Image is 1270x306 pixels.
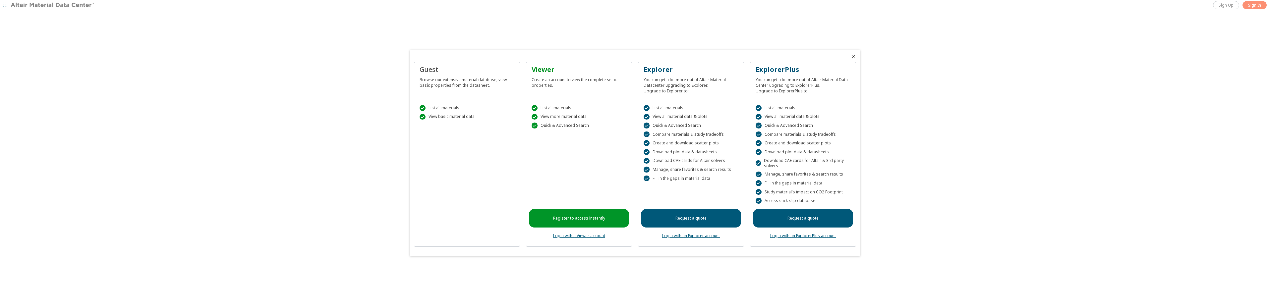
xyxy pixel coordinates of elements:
[532,65,626,74] div: Viewer
[532,114,538,120] div: 
[644,167,738,173] div: Manage, share favorites & search results
[756,123,762,128] div: 
[644,140,738,146] div: Create and download scatter plots
[644,74,738,94] div: You can get a lot more out of Altair Material Datacenter upgrading to Explorer. Upgrade to Explor...
[532,114,626,120] div: View more material data
[756,123,850,128] div: Quick & Advanced Search
[756,105,850,111] div: List all materials
[532,105,538,111] div: 
[756,180,762,186] div: 
[662,233,720,238] a: Login with an Explorer account
[553,233,605,238] a: Login with a Viewer account
[532,123,538,128] div: 
[756,140,850,146] div: Create and download scatter plots
[756,172,762,178] div: 
[644,114,650,120] div: 
[644,114,738,120] div: View all material data & plots
[756,105,762,111] div: 
[756,149,762,155] div: 
[756,180,850,186] div: Fill in the gaps in material data
[756,65,850,74] div: ExplorerPlus
[756,160,761,166] div: 
[420,114,514,120] div: View basic material data
[420,105,514,111] div: List all materials
[756,198,850,204] div: Access stick-slip database
[641,209,741,228] a: Request a quote
[644,105,650,111] div: 
[756,172,850,178] div: Manage, share favorites & search results
[420,105,426,111] div: 
[756,74,850,94] div: You can get a lot more out of Altair Material Data Center upgrading to ExplorerPlus. Upgrade to E...
[756,114,762,120] div: 
[644,167,650,173] div: 
[644,149,738,155] div: Download plot data & datasheets
[532,105,626,111] div: List all materials
[753,209,853,228] a: Request a quote
[420,74,514,88] div: Browse our extensive material database, view basic properties from the datasheet.
[644,105,738,111] div: List all materials
[756,158,850,169] div: Download CAE cards for Altair & 3rd party solvers
[532,123,626,128] div: Quick & Advanced Search
[644,158,738,164] div: Download CAE cards for Altair solvers
[529,209,629,228] a: Register to access instantly
[644,149,650,155] div: 
[756,131,850,137] div: Compare materials & study tradeoffs
[644,176,650,181] div: 
[756,189,762,195] div: 
[756,189,850,195] div: Study material's impact on CO2 Footprint
[644,131,650,137] div: 
[756,149,850,155] div: Download plot data & datasheets
[770,233,836,238] a: Login with an ExplorerPlus account
[644,176,738,181] div: Fill in the gaps in material data
[756,140,762,146] div: 
[532,74,626,88] div: Create an account to view the complete set of properties.
[644,123,738,128] div: Quick & Advanced Search
[644,158,650,164] div: 
[851,54,856,59] button: Close
[420,65,514,74] div: Guest
[756,198,762,204] div: 
[756,114,850,120] div: View all material data & plots
[644,140,650,146] div: 
[420,114,426,120] div: 
[644,131,738,137] div: Compare materials & study tradeoffs
[644,123,650,128] div: 
[644,65,738,74] div: Explorer
[756,131,762,137] div: 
